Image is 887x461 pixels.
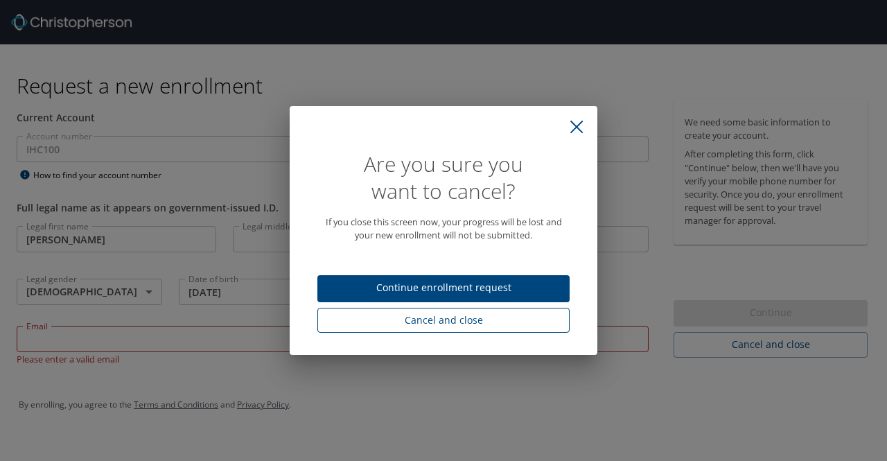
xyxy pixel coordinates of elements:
button: Continue enrollment request [317,275,570,302]
span: Continue enrollment request [328,279,559,297]
button: close [561,112,592,142]
span: Cancel and close [328,312,559,329]
p: If you close this screen now, your progress will be lost and your new enrollment will not be subm... [317,216,570,242]
h1: Are you sure you want to cancel? [317,150,570,205]
button: Cancel and close [317,308,570,333]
